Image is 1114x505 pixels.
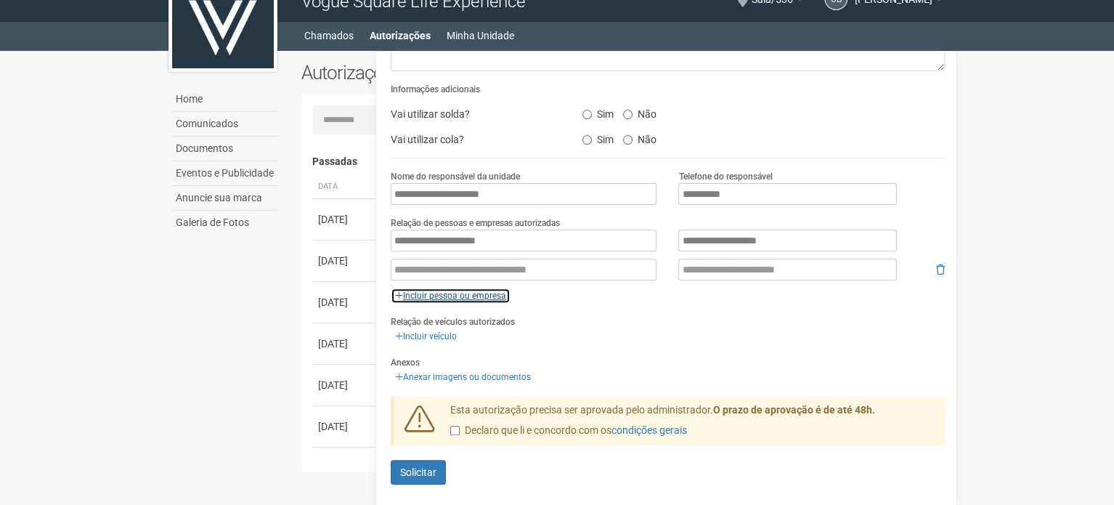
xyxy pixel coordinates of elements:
span: Solicitar [400,466,436,478]
input: Sim [582,135,592,145]
a: Galeria de Fotos [172,211,280,235]
a: Eventos e Publicidade [172,161,280,186]
strong: O prazo de aprovação é de até 48h. [713,404,875,416]
label: Não [623,129,656,146]
div: [DATE] [318,378,372,392]
a: Incluir pessoa ou empresa [391,288,511,304]
a: Incluir veículo [391,328,461,344]
label: Declaro que li e concordo com os [450,424,687,438]
label: Informações adicionais [391,83,480,96]
a: Comunicados [172,112,280,137]
i: Remover [936,264,945,275]
div: [DATE] [318,212,372,227]
a: Anuncie sua marca [172,186,280,211]
th: Data [312,175,378,199]
button: Solicitar [391,460,446,485]
input: Declaro que li e concordo com oscondições gerais [450,426,460,435]
h2: Autorizações [301,62,612,84]
a: Home [172,87,280,112]
label: Relação de pessoas e empresas autorizadas [391,217,560,230]
div: [DATE] [318,295,372,310]
label: Relação de veículos autorizados [391,315,515,328]
a: condições gerais [611,424,687,436]
a: Minha Unidade [447,25,514,46]
a: Anexar imagens ou documentos [391,369,535,385]
input: Sim [582,110,592,119]
div: [DATE] [318,336,372,351]
label: Nome do responsável da unidade [391,170,520,183]
a: Documentos [172,137,280,161]
h4: Passadas [312,156,935,167]
div: Vai utilizar solda? [380,103,572,125]
label: Sim [582,103,614,121]
label: Sim [582,129,614,146]
a: Autorizações [370,25,431,46]
label: Telefone do responsável [678,170,772,183]
div: [DATE] [318,419,372,434]
label: Não [623,103,656,121]
label: Anexos [391,356,420,369]
div: Esta autorização precisa ser aprovada pelo administrador. [439,403,945,445]
div: Vai utilizar cola? [380,129,572,150]
input: Não [623,110,633,119]
div: [DATE] [318,254,372,268]
input: Não [623,135,633,145]
a: Chamados [304,25,354,46]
